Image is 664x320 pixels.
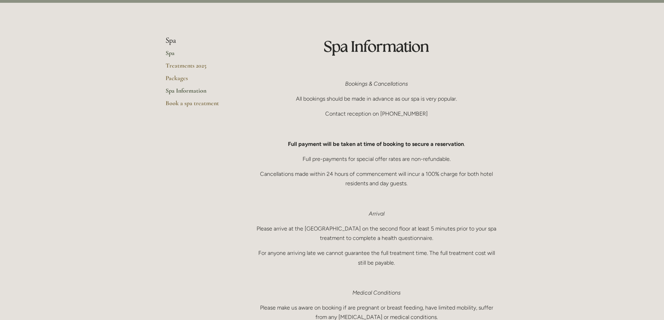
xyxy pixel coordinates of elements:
[345,80,408,87] em: Bookings & Cancellations
[166,87,232,99] a: Spa Information
[254,169,499,188] p: Cancellations made within 24 hours of commencement will incur a 100% charge for both hotel reside...
[166,99,232,112] a: Book a spa treatment
[254,109,499,118] p: Contact reception on [PHONE_NUMBER]
[254,94,499,103] p: All bookings should be made in advance as our spa is very popular.
[166,36,232,45] li: Spa
[369,210,384,217] em: Arrival
[288,141,464,147] strong: Full payment will be taken at time of booking to secure a reservation
[254,154,499,164] p: Full pre-payments for special offer rates are non-refundable.
[166,49,232,62] a: Spa
[166,62,232,74] a: Treatments 2025
[166,74,232,87] a: Packages
[352,289,400,296] em: Medical Conditions
[254,224,499,243] p: Please arrive at the [GEOGRAPHIC_DATA] on the second floor at least 5 minutes prior to your spa t...
[254,139,499,149] p: .
[324,37,429,56] strong: Spa Information
[254,248,499,267] p: For anyone arriving late we cannot guarantee the full treatment time. The full treatment cost wil...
